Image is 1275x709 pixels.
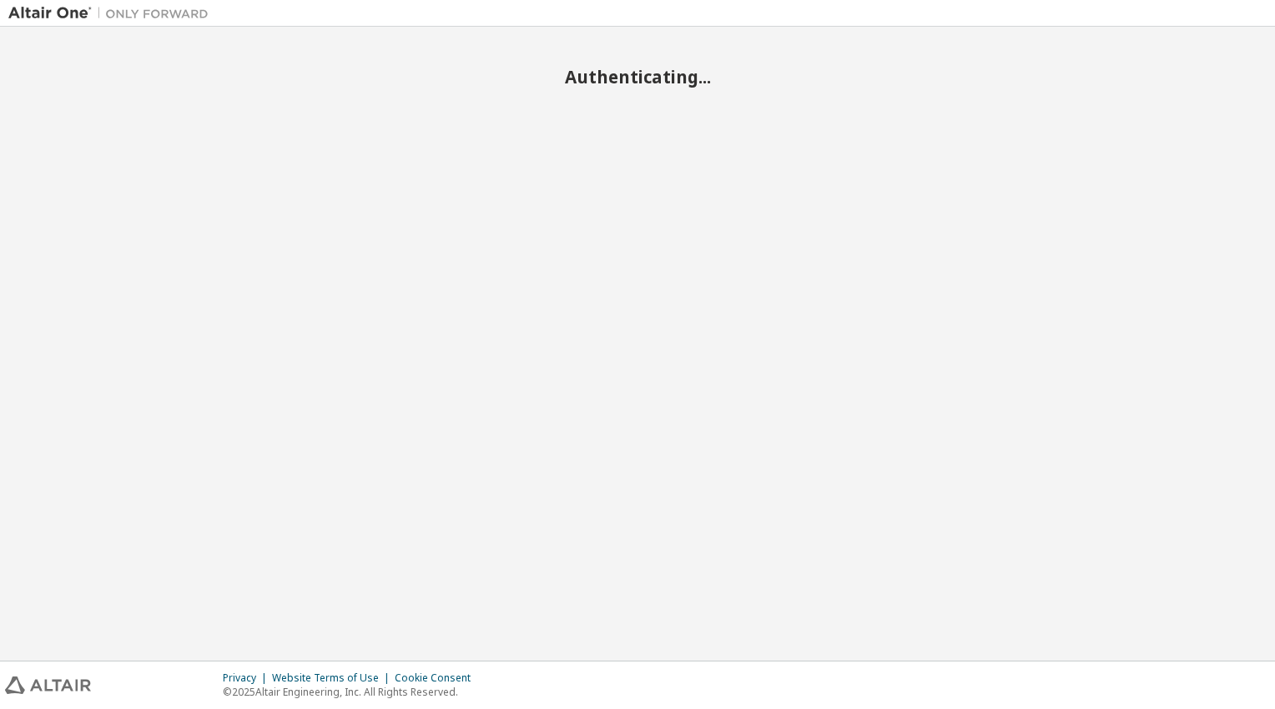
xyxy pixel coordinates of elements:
div: Cookie Consent [395,671,481,685]
img: altair_logo.svg [5,676,91,694]
p: © 2025 Altair Engineering, Inc. All Rights Reserved. [223,685,481,699]
h2: Authenticating... [8,66,1267,88]
div: Website Terms of Use [272,671,395,685]
img: Altair One [8,5,217,22]
div: Privacy [223,671,272,685]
